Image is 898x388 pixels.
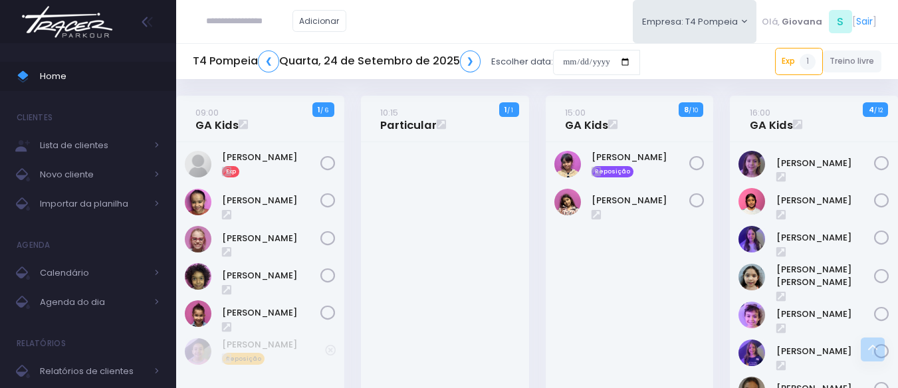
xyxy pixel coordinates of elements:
span: Lista de clientes [40,137,146,154]
h4: Relatórios [17,330,66,357]
span: Agenda do dia [40,294,146,311]
a: [PERSON_NAME] [592,151,690,164]
img: Luiza Braz [554,189,581,215]
small: 16:00 [750,106,770,119]
a: 16:00GA Kids [750,106,793,132]
a: 15:00GA Kids [565,106,608,132]
a: [PERSON_NAME] [592,194,690,207]
small: / 12 [874,106,883,114]
span: Reposição [592,166,634,178]
a: [PERSON_NAME] [222,306,320,320]
a: [PERSON_NAME] [222,151,320,164]
img: Antonella Zappa Marques [738,151,765,177]
span: Home [40,68,160,85]
img: Paola baldin Barreto Armentano [185,226,211,252]
h5: T4 Pompeia Quarta, 24 de Setembro de 2025 [193,50,481,72]
a: 10:15Particular [380,106,437,132]
small: / 6 [320,106,328,114]
span: Olá, [762,15,780,29]
small: 09:00 [195,106,219,119]
img: STELLA ARAUJO LAGUNA [185,300,211,327]
a: [PERSON_NAME] [222,269,320,282]
a: ❮ [258,50,279,72]
a: Treino livre [823,50,882,72]
strong: 1 [505,104,507,115]
img: Luisa Yen Muller [738,264,765,290]
span: S [829,10,852,33]
span: 1 [800,54,816,70]
span: Relatórios de clientes [40,363,146,380]
img: Lia Widman [738,226,765,252]
small: 15:00 [565,106,586,119]
div: Escolher data: [193,47,640,77]
img: Priscila Vanzolini [185,263,211,290]
h4: Agenda [17,232,51,258]
span: Giovana [782,15,822,29]
small: 10:15 [380,106,398,119]
a: [PERSON_NAME] [776,231,875,244]
img: Clara Sigolo [738,188,765,215]
img: Beatriz Cogo [185,338,211,365]
a: Sair [856,15,873,29]
span: Calendário [40,264,146,282]
img: Clarice Lopes [554,151,581,177]
a: [PERSON_NAME] [776,308,875,321]
strong: 8 [684,104,689,115]
img: Nina Loureiro Andrusyszyn [738,302,765,328]
a: 09:00GA Kids [195,106,239,132]
a: [PERSON_NAME] [222,232,320,245]
a: [PERSON_NAME] [PERSON_NAME] [776,263,875,289]
span: Novo cliente [40,166,146,183]
a: [PERSON_NAME] [776,157,875,170]
span: Reposição [222,353,265,365]
small: / 10 [689,106,698,114]
a: Adicionar [292,10,347,32]
a: Exp1 [775,48,823,74]
img: Evelin Giometti [185,151,211,177]
a: [PERSON_NAME] [776,345,875,358]
a: [PERSON_NAME] [776,194,875,207]
img: Júlia Barbosa [185,189,211,215]
strong: 4 [869,104,874,115]
strong: 1 [318,104,320,115]
small: / 1 [507,106,513,114]
h4: Clientes [17,104,53,131]
span: Importar da planilha [40,195,146,213]
div: [ ] [756,7,881,37]
a: [PERSON_NAME] [222,194,320,207]
a: ❯ [460,50,481,72]
a: [PERSON_NAME] [222,338,325,351]
img: Rosa Widman [738,339,765,366]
